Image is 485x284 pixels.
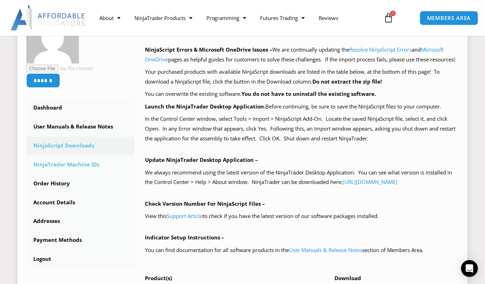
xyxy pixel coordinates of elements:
[11,5,86,31] img: LogoAI | Affordable Indicators – NinjaTrader
[373,8,404,28] a: 1
[127,10,199,26] a: NinjaTrader Products
[167,212,202,219] a: Support Article
[145,103,265,110] b: Launch the NinjaTrader Desktop Application.
[145,46,272,53] b: NinjaScript Errors & Microsoft OneDrive Issues –
[26,118,134,136] a: User Manuals & Release Notes
[145,46,444,63] a: Microsoft OneDrive
[145,200,265,207] b: Check Version Number For NinjaScript Files –
[26,156,134,174] a: NinjaTrader Machine IDs
[145,114,459,144] p: In the Control Center window, select Tools > Import > NinjaScript Add-On. Locate the saved NinjaS...
[312,78,382,85] b: Do not extract the zip file!
[349,46,412,53] a: Resolve NinjaScript Errors
[145,156,258,163] b: Update NinjaTrader Desktop Application –
[26,193,134,212] a: Account Details
[26,174,134,193] a: Order History
[26,231,134,249] a: Payment Methods
[145,67,459,87] p: Your purchased products with available NinjaScript downloads are listed in the table below, at th...
[145,275,172,282] span: Product(s)
[199,10,253,26] a: Programming
[145,211,459,221] p: View this to check if you have the latest version of our software packages installed.
[312,10,346,26] a: Reviews
[145,168,459,187] p: We always recommend using the latest version of the NinjaTrader Desktop Application. You can see ...
[145,89,459,99] p: You can overwrite the existing software.
[92,10,127,26] a: About
[241,90,376,97] b: You do not have to uninstall the existing software.
[26,99,134,268] nav: Account pages
[145,102,459,112] p: Before continuing, be sure to save the NinjaScript files to your computer.
[253,10,312,26] a: Futures Trading
[289,246,362,253] a: User Manuals & Release Notes
[145,45,459,65] p: We are continually updating the and pages as helpful guides for customers to solve these challeng...
[145,245,459,255] p: You can find documentation for all software products in the section of Members Area.
[420,11,478,25] a: MEMBERS AREA
[427,15,471,21] span: MEMBERS AREA
[145,234,224,241] b: Indicator Setup Instructions –
[26,11,79,64] img: 69db12f0b1c1ff2c1116ca113affd174943a56781548ab75b44f0d3632942425
[461,260,478,277] div: Open Intercom Messenger
[26,137,134,155] a: NinjaScript Downloads
[390,11,396,16] span: 1
[26,212,134,230] a: Addresses
[92,10,379,26] nav: Menu
[343,178,397,185] a: [URL][DOMAIN_NAME]
[334,275,361,282] span: Download
[26,99,134,117] a: Dashboard
[26,250,134,268] a: Logout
